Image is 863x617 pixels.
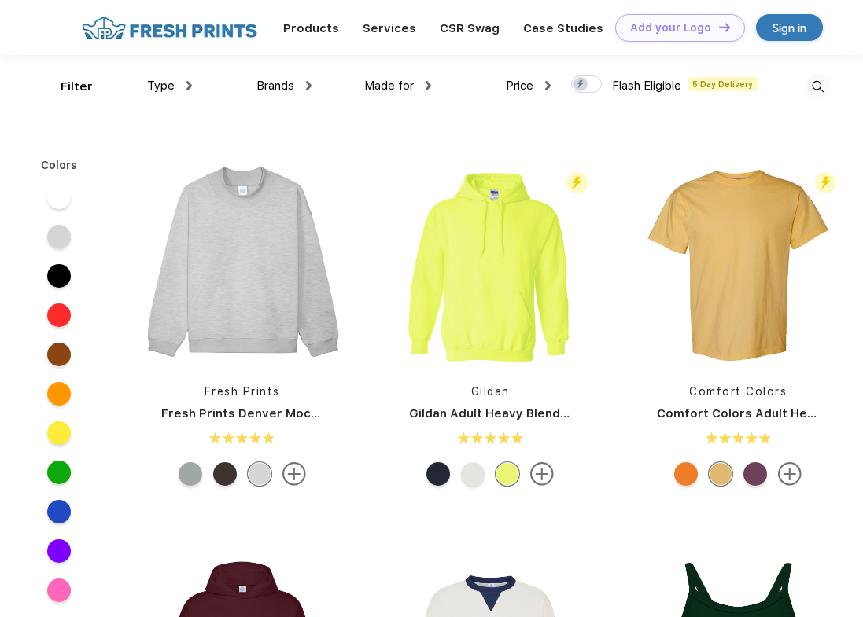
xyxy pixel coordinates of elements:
[756,14,823,41] a: Sign in
[805,74,831,100] img: desktop_search.svg
[461,462,485,486] div: Ash
[689,385,787,398] a: Comfort Colors
[283,21,339,35] a: Products
[61,78,93,96] div: Filter
[256,79,294,93] span: Brands
[306,81,312,90] img: dropdown.png
[426,81,431,90] img: dropdown.png
[138,159,347,368] img: func=resize&h=266
[186,81,192,90] img: dropdown.png
[778,462,802,486] img: more.svg
[205,385,280,398] a: Fresh Prints
[530,462,554,486] img: more.svg
[282,462,306,486] img: more.svg
[147,79,175,93] span: Type
[545,81,551,90] img: dropdown.png
[633,159,843,368] img: func=resize&h=266
[471,385,510,398] a: Gildan
[179,462,202,486] div: Heathered Grey
[29,157,90,174] div: Colors
[506,79,533,93] span: Price
[612,79,681,93] span: Flash Eligible
[213,462,237,486] div: Dark Chocolate
[688,77,758,91] span: 5 Day Delivery
[364,79,414,93] span: Made for
[815,172,836,193] img: flash_active_toggle.svg
[743,462,767,486] div: Berry
[719,23,730,31] img: DT
[248,462,271,486] div: Ash Grey
[385,159,595,368] img: func=resize&h=266
[496,462,519,486] div: Safety Green
[630,21,711,35] div: Add your Logo
[674,462,698,486] div: Bright Orange
[161,406,503,421] a: Fresh Prints Denver Mock Neck Heavyweight Sweatshirt
[566,172,588,193] img: flash_active_toggle.svg
[409,406,753,421] a: Gildan Adult Heavy Blend 8 Oz. 50/50 Hooded Sweatshirt
[773,19,806,37] div: Sign in
[426,462,450,486] div: Navy
[709,462,732,486] div: Mustard
[77,14,262,42] img: fo%20logo%202.webp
